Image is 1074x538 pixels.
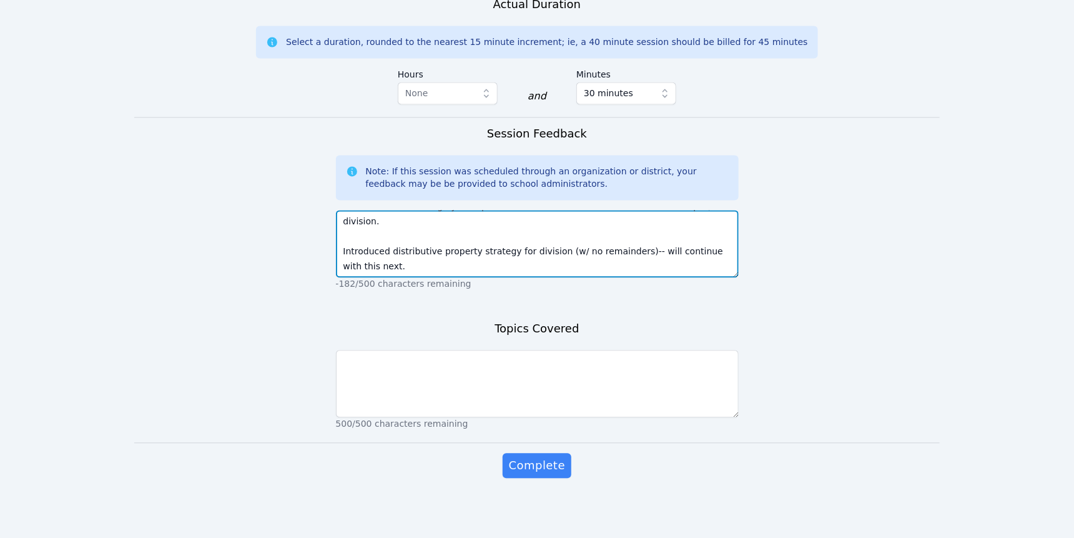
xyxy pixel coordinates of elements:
[503,453,571,478] button: Complete
[495,320,579,337] h3: Topics Covered
[576,82,676,104] button: 30 minutes
[336,277,739,290] p: -182/500 characters remaining
[576,63,676,82] label: Minutes
[528,89,546,104] div: and
[487,125,587,142] h3: Session Feedback
[509,457,565,474] span: Complete
[366,165,729,190] div: Note: If this session was scheduled through an organization or district, your feedback may be be ...
[336,417,739,430] p: 500/500 characters remaining
[405,88,428,98] span: None
[398,82,498,104] button: None
[286,36,807,48] div: Select a duration, rounded to the nearest 15 minute increment; ie, a 40 minute session should be ...
[398,63,498,82] label: Hours
[584,86,633,101] span: 30 minutes
[336,210,739,277] textarea: Students present [DATE] were not focused as they usually are. Needed much encouragement to attend...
